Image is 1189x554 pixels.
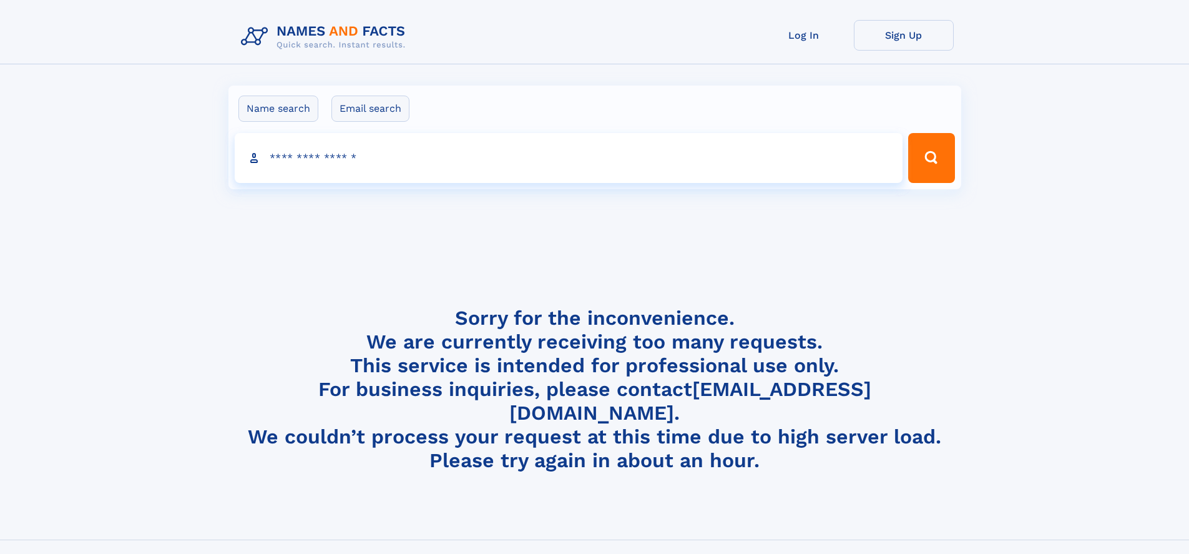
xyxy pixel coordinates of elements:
[854,20,954,51] a: Sign Up
[509,377,871,425] a: [EMAIL_ADDRESS][DOMAIN_NAME]
[236,20,416,54] img: Logo Names and Facts
[754,20,854,51] a: Log In
[908,133,954,183] button: Search Button
[235,133,903,183] input: search input
[238,96,318,122] label: Name search
[236,306,954,473] h4: Sorry for the inconvenience. We are currently receiving too many requests. This service is intend...
[331,96,409,122] label: Email search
